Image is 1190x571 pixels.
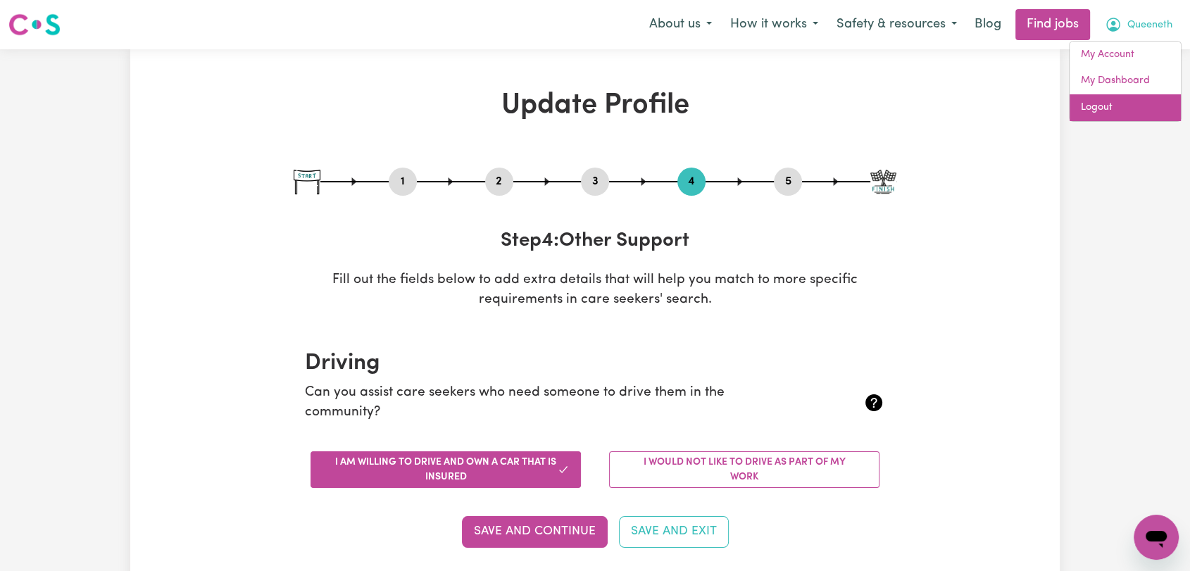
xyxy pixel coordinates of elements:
[485,172,513,191] button: Go to step 2
[1127,18,1172,33] span: Queeneth
[677,172,706,191] button: Go to step 4
[609,451,879,488] button: I would not like to drive as part of my work
[8,8,61,41] a: Careseekers logo
[827,10,966,39] button: Safety & resources
[462,516,608,547] button: Save and Continue
[8,12,61,37] img: Careseekers logo
[1070,42,1181,68] a: My Account
[1069,41,1182,122] div: My Account
[305,350,885,377] h2: Driving
[1134,515,1179,560] iframe: Button to launch messaging window
[721,10,827,39] button: How it works
[1070,68,1181,94] a: My Dashboard
[389,172,417,191] button: Go to step 1
[581,172,609,191] button: Go to step 3
[1096,10,1182,39] button: My Account
[1015,9,1090,40] a: Find jobs
[774,172,802,191] button: Go to step 5
[1070,94,1181,121] a: Logout
[294,230,896,253] h3: Step 4 : Other Support
[619,516,729,547] button: Save and Exit
[294,89,896,123] h1: Update Profile
[311,451,581,488] button: I am willing to drive and own a car that is insured
[305,383,789,424] p: Can you assist care seekers who need someone to drive them in the community?
[294,270,896,311] p: Fill out the fields below to add extra details that will help you match to more specific requirem...
[966,9,1010,40] a: Blog
[640,10,721,39] button: About us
